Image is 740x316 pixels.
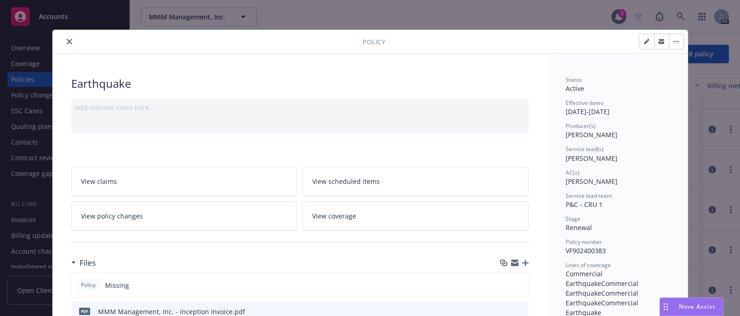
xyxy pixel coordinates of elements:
span: [PERSON_NAME] [566,154,617,163]
span: [PERSON_NAME] [566,130,617,139]
span: AC(s) [566,169,580,176]
span: Producer(s) [566,122,596,130]
span: View scheduled items [312,176,380,186]
button: Nova Assist [660,298,723,316]
span: VF902400383 [566,246,606,255]
a: View claims [71,167,297,196]
span: View coverage [312,211,356,221]
span: Missing [105,280,129,290]
span: Policy [363,37,385,47]
a: View coverage [302,201,529,231]
span: Service lead team [566,192,612,200]
span: Lines of coverage [566,261,611,269]
span: Commercial Earthquake [566,289,640,307]
h3: Files [80,257,96,269]
span: Status [566,76,582,84]
div: Drag to move [660,298,672,316]
span: Renewal [566,223,592,232]
span: Commercial Earthquake [566,269,604,288]
div: [DATE] - [DATE] [566,99,669,116]
span: View claims [81,176,117,186]
a: View policy changes [71,201,297,231]
span: [PERSON_NAME] [566,177,617,186]
span: Policy number [566,238,602,246]
span: pdf [79,308,90,315]
span: Policy [79,281,98,289]
button: close [64,36,75,47]
span: P&C - CRU 1 [566,200,603,209]
span: Stage [566,215,580,223]
a: View scheduled items [302,167,529,196]
div: Earthquake [71,76,529,91]
div: Files [71,257,96,269]
span: Commercial Earthquake [566,279,640,298]
div: Add internal notes here... [75,103,525,112]
span: View policy changes [81,211,143,221]
span: Effective dates [566,99,604,107]
span: Nova Assist [679,303,715,310]
span: Active [566,84,584,93]
span: Service lead(s) [566,145,604,153]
